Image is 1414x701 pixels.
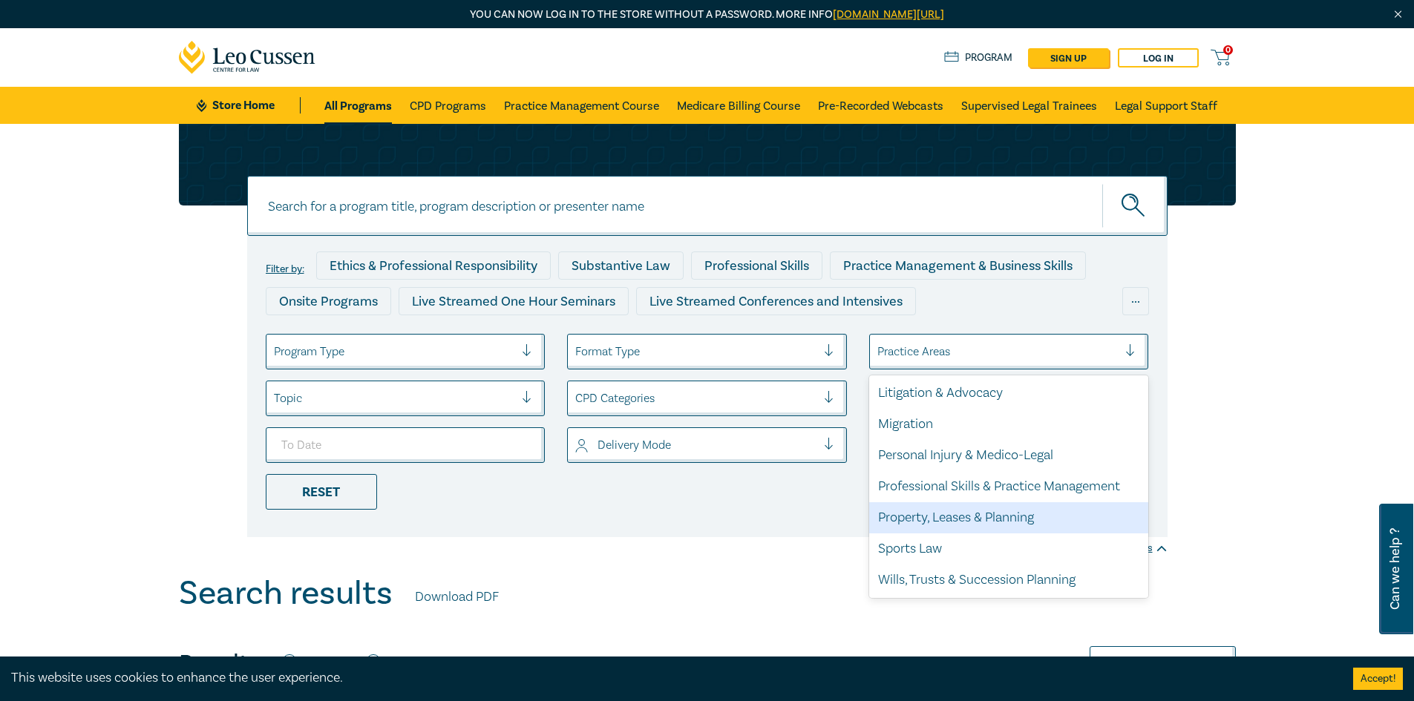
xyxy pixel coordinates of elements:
[558,251,684,280] div: Substantive Law
[508,323,679,351] div: Pre-Recorded Webcasts
[869,502,1149,533] div: Property, Leases & Planning
[636,287,916,315] div: Live Streamed Conferences and Intensives
[575,390,578,407] input: select
[388,654,468,674] label: Calendar view
[266,263,304,275] label: Filter by:
[877,343,880,360] input: select
[274,390,277,407] input: select
[1353,668,1403,690] button: Accept cookies
[857,323,993,351] div: National Programs
[274,343,277,360] input: select
[504,87,659,124] a: Practice Management Course
[179,649,261,679] h4: Results
[691,251,822,280] div: Professional Skills
[266,427,546,463] input: To Date
[575,343,578,360] input: select
[324,87,392,124] a: All Programs
[833,7,944,22] a: [DOMAIN_NAME][URL]
[869,440,1149,471] div: Personal Injury & Medico-Legal
[1028,48,1109,68] a: sign up
[1115,87,1217,124] a: Legal Support Staff
[179,574,393,613] h1: Search results
[818,87,943,124] a: Pre-Recorded Webcasts
[687,323,849,351] div: 10 CPD Point Packages
[399,287,629,315] div: Live Streamed One Hour Seminars
[179,7,1236,23] p: You can now log in to the store without a password. More info
[415,588,499,607] a: Download PDF
[410,87,486,124] a: CPD Programs
[869,565,1149,596] div: Wills, Trusts & Succession Planning
[266,323,501,351] div: Live Streamed Practical Workshops
[575,437,578,453] input: select
[316,251,551,280] div: Ethics & Professional Responsibility
[869,533,1149,565] div: Sports Law
[197,97,300,113] a: Store Home
[961,87,1097,124] a: Supervised Legal Trainees
[266,474,377,510] div: Reset
[1223,45,1233,55] span: 0
[304,654,354,674] label: List view
[1388,513,1402,625] span: Can we help ?
[944,50,1013,66] a: Program
[830,251,1086,280] div: Practice Management & Business Skills
[1122,287,1149,315] div: ...
[247,176,1168,236] input: Search for a program title, program description or presenter name
[1118,48,1199,68] a: Log in
[1392,8,1404,21] img: Close
[869,471,1149,502] div: Professional Skills & Practice Management
[11,668,1331,688] div: This website uses cookies to enhance the user experience.
[869,378,1149,409] div: Litigation & Advocacy
[677,87,800,124] a: Medicare Billing Course
[869,409,1149,440] div: Migration
[266,287,391,315] div: Onsite Programs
